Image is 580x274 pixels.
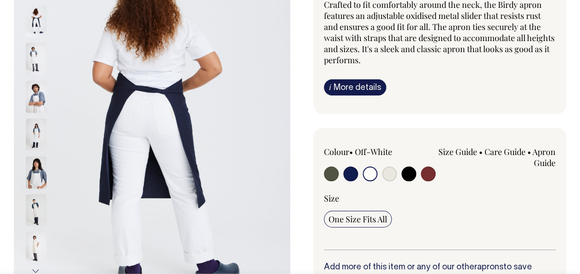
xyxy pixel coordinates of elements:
[329,82,331,92] span: i
[26,5,47,37] img: dark-navy
[26,194,47,226] img: natural
[349,146,353,157] span: •
[532,146,556,168] a: Apron Guide
[329,214,387,225] span: One Size Fits All
[479,146,483,157] span: •
[26,232,47,264] img: natural
[26,81,47,113] img: off-white
[355,146,392,157] label: Off-White
[26,43,47,75] img: off-white
[527,146,531,157] span: •
[324,263,556,272] h6: Add more of this item or any of our other to save
[324,193,556,204] div: Size
[324,79,386,95] a: iMore details
[438,146,477,157] a: Size Guide
[484,146,526,157] a: Care Guide
[324,211,392,227] input: One Size Fits All
[26,156,47,189] img: off-white
[477,263,503,271] a: aprons
[324,146,417,157] div: Colour
[26,119,47,151] img: off-white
